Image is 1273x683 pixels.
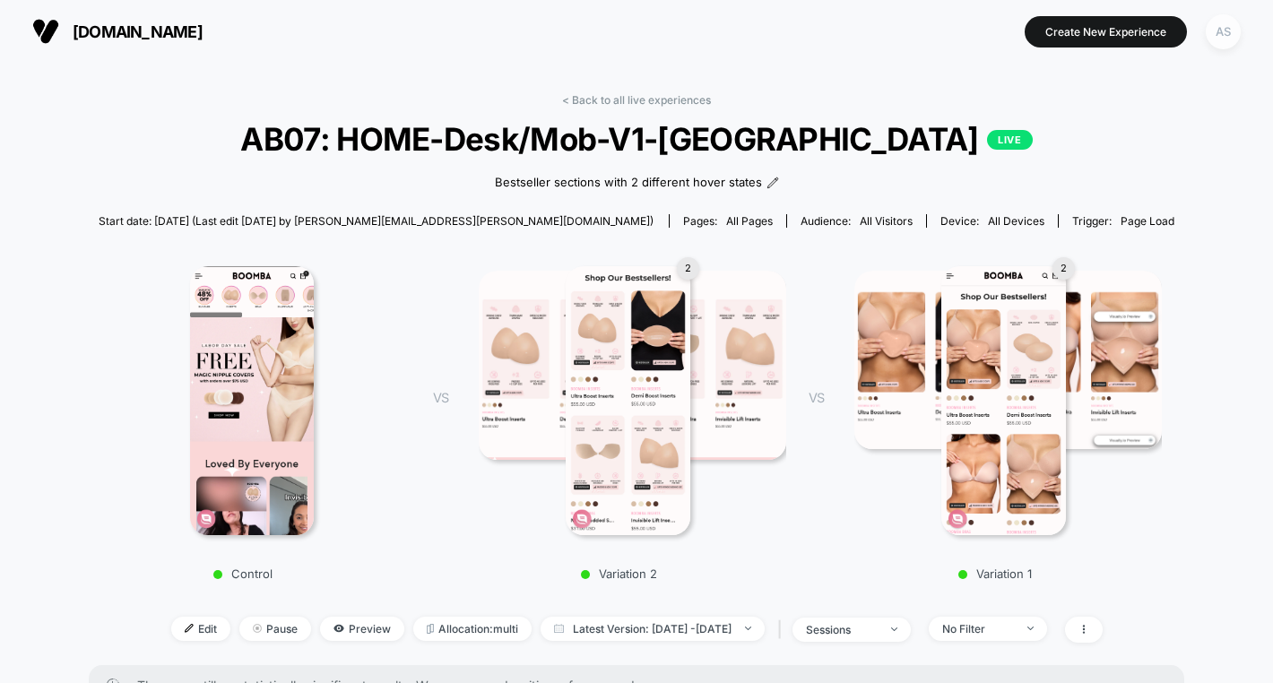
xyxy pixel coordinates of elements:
[1206,14,1241,49] div: AS
[554,624,564,633] img: calendar
[1072,214,1174,228] div: Trigger:
[774,617,792,643] span: |
[683,214,773,228] div: Pages:
[433,390,447,405] span: VS
[495,174,762,192] span: Bestseller sections with 2 different hover states
[185,624,194,633] img: edit
[479,271,786,461] img: Variation 2 1
[427,624,434,634] img: rebalance
[941,266,1066,535] img: Variation 1 main
[891,627,897,631] img: end
[89,566,397,581] p: Control
[801,214,913,228] div: Audience:
[854,271,1162,449] img: Variation 1 1
[413,617,532,641] span: Allocation: multi
[27,17,208,46] button: [DOMAIN_NAME]
[1052,257,1075,280] div: 2
[1121,214,1174,228] span: Page Load
[99,214,654,228] span: Start date: [DATE] (Last edit [DATE] by [PERSON_NAME][EMAIL_ADDRESS][PERSON_NAME][DOMAIN_NAME])
[562,93,711,107] a: < Back to all live experiences
[677,257,699,280] div: 2
[465,566,773,581] p: Variation 2
[1200,13,1246,50] button: AS
[1027,627,1034,630] img: end
[987,130,1032,150] p: LIVE
[171,617,230,641] span: Edit
[726,214,773,228] span: all pages
[73,22,203,41] span: [DOMAIN_NAME]
[860,214,913,228] span: All Visitors
[320,617,404,641] span: Preview
[841,566,1148,581] p: Variation 1
[239,617,311,641] span: Pause
[942,622,1014,635] div: No Filter
[1025,16,1187,48] button: Create New Experience
[190,266,315,535] img: Control main
[809,390,823,405] span: VS
[745,627,751,630] img: end
[253,624,262,633] img: end
[566,266,690,535] img: Variation 2 main
[806,623,878,636] div: sessions
[926,214,1058,228] span: Device:
[152,120,1121,158] span: AB07: HOME-Desk/Mob-V1-[GEOGRAPHIC_DATA]
[988,214,1044,228] span: all devices
[541,617,765,641] span: Latest Version: [DATE] - [DATE]
[32,18,59,45] img: Visually logo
